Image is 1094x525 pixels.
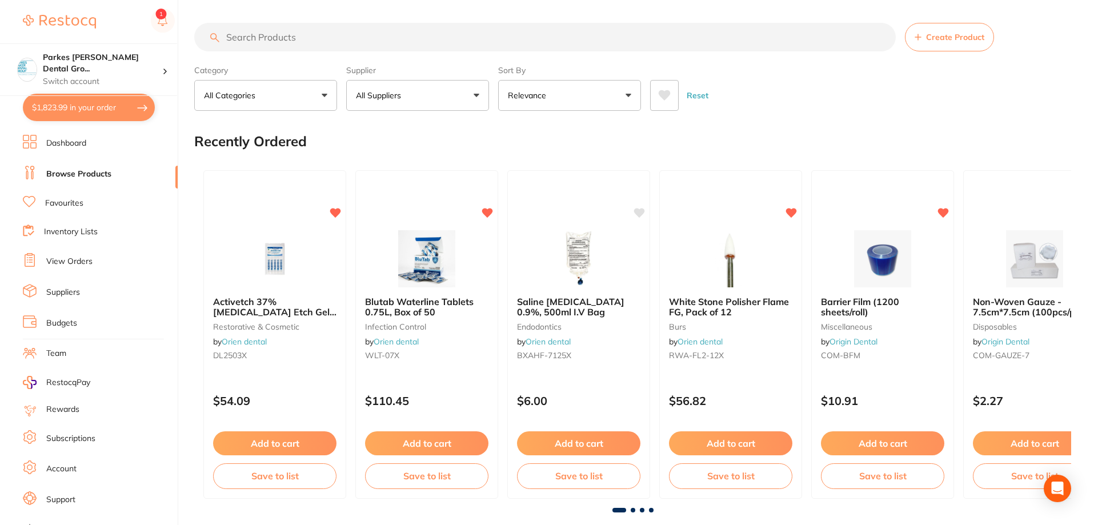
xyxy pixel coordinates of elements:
[683,80,712,111] button: Reset
[926,33,984,42] span: Create Product
[1044,475,1071,502] div: Open Intercom Messenger
[213,336,267,347] span: by
[829,336,877,347] a: Origin Dental
[46,377,90,388] span: RestocqPay
[905,23,994,51] button: Create Product
[23,15,96,29] img: Restocq Logo
[694,230,768,287] img: White Stone Polisher Flame FG, Pack of 12
[43,76,162,87] p: Switch account
[356,90,406,101] p: All Suppliers
[669,463,792,488] button: Save to list
[821,351,944,360] small: COM-BFM
[374,336,419,347] a: Orien dental
[498,65,641,75] label: Sort By
[194,23,896,51] input: Search Products
[821,336,877,347] span: by
[213,431,336,455] button: Add to cart
[365,394,488,407] p: $110.45
[44,226,98,238] a: Inventory Lists
[238,230,312,287] img: Activetch 37% Phosphoric Acid Etch Gel, 10 x 3g Syringe Pack
[23,376,90,389] a: RestocqPay
[669,336,723,347] span: by
[222,336,267,347] a: Orien dental
[997,230,1072,287] img: Non-Woven Gauze - 7.5cm*7.5cm (100pcs/pack)
[213,463,336,488] button: Save to list
[669,351,792,360] small: RWA-FL2-12X
[194,65,337,75] label: Category
[213,322,336,331] small: restorative & cosmetic
[46,256,93,267] a: View Orders
[526,336,571,347] a: Orien dental
[669,296,792,318] b: White Stone Polisher Flame FG, Pack of 12
[46,169,111,180] a: Browse Products
[346,65,489,75] label: Supplier
[213,296,336,318] b: Activetch 37% Phosphoric Acid Etch Gel, 10 x 3g Syringe Pack
[669,431,792,455] button: Add to cart
[517,336,571,347] span: by
[821,322,944,331] small: miscellaneous
[845,230,920,287] img: Barrier Film (1200 sheets/roll)
[365,322,488,331] small: infection control
[390,230,464,287] img: Blutab Waterline Tablets 0.75L, Box of 50
[821,463,944,488] button: Save to list
[517,351,640,360] small: BXAHF-7125X
[517,322,640,331] small: endodontics
[46,348,66,359] a: Team
[46,287,80,298] a: Suppliers
[18,58,37,77] img: Parkes Baker Dental Group
[194,80,337,111] button: All Categories
[821,296,944,318] b: Barrier Film (1200 sheets/roll)
[213,351,336,360] small: DL2503X
[517,394,640,407] p: $6.00
[46,463,77,475] a: Account
[517,463,640,488] button: Save to list
[46,433,95,444] a: Subscriptions
[973,336,1029,347] span: by
[204,90,260,101] p: All Categories
[346,80,489,111] button: All Suppliers
[365,336,419,347] span: by
[517,296,640,318] b: Saline Sodium Chloride 0.9%, 500ml I.V Bag
[213,394,336,407] p: $54.09
[669,394,792,407] p: $56.82
[194,134,307,150] h2: Recently Ordered
[542,230,616,287] img: Saline Sodium Chloride 0.9%, 500ml I.V Bag
[365,296,488,318] b: Blutab Waterline Tablets 0.75L, Box of 50
[669,322,792,331] small: burs
[23,9,96,35] a: Restocq Logo
[517,431,640,455] button: Add to cart
[46,138,86,149] a: Dashboard
[43,52,162,74] h4: Parkes Baker Dental Group
[45,198,83,209] a: Favourites
[365,463,488,488] button: Save to list
[46,318,77,329] a: Budgets
[23,94,155,121] button: $1,823.99 in your order
[365,431,488,455] button: Add to cart
[678,336,723,347] a: Orien dental
[498,80,641,111] button: Relevance
[508,90,551,101] p: Relevance
[46,494,75,506] a: Support
[981,336,1029,347] a: Origin Dental
[365,351,488,360] small: WLT-07X
[821,431,944,455] button: Add to cart
[46,404,79,415] a: Rewards
[23,376,37,389] img: RestocqPay
[821,394,944,407] p: $10.91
